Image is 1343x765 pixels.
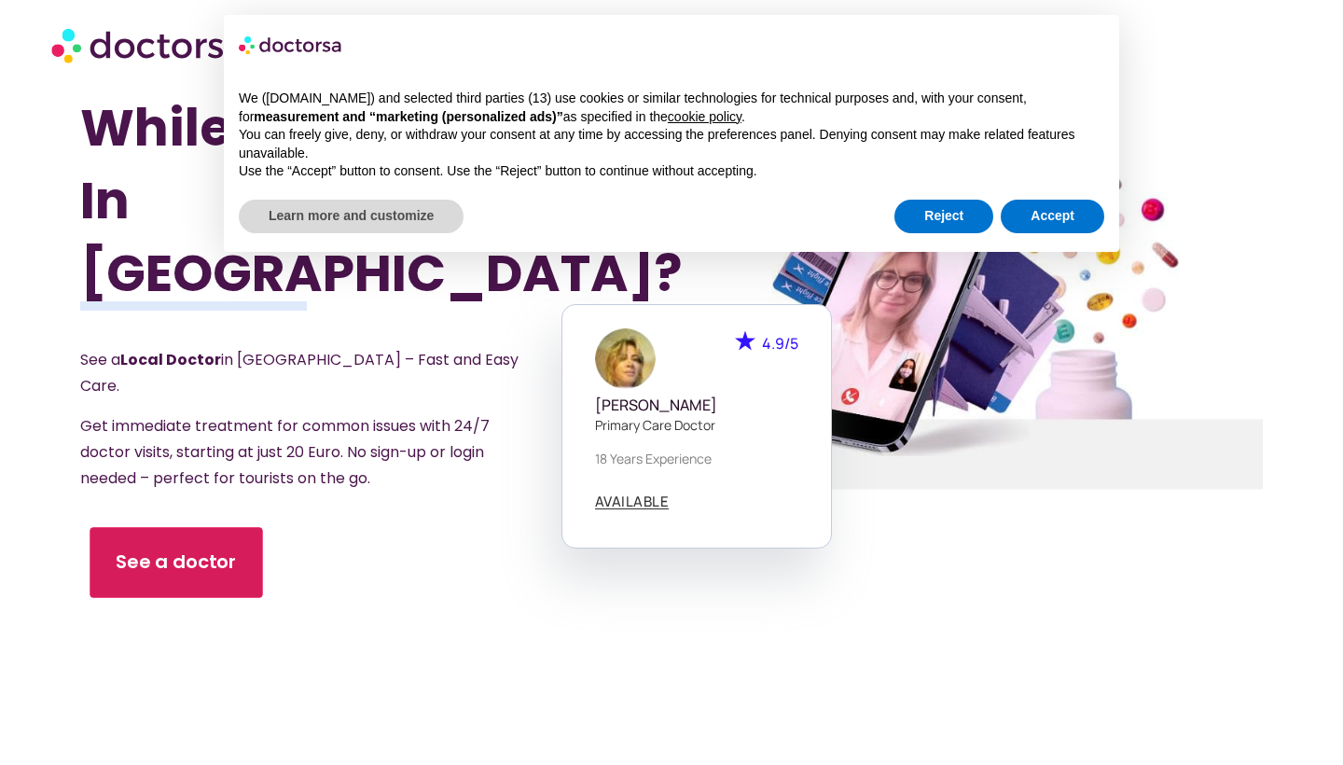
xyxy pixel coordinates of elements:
[595,396,798,414] h5: [PERSON_NAME]
[595,494,670,508] span: AVAILABLE
[239,200,464,233] button: Learn more and customize
[80,349,519,396] span: See a in [GEOGRAPHIC_DATA] – Fast and Easy Care.
[595,449,798,468] p: 18 years experience
[595,494,670,509] a: AVAILABLE
[595,415,798,435] p: Primary care doctor
[254,109,562,124] strong: measurement and “marketing (personalized ads)”
[762,333,798,354] span: 4.9/5
[239,90,1104,126] p: We ([DOMAIN_NAME]) and selected third parties (13) use cookies or similar technologies for techni...
[120,349,221,370] strong: Local Doctor
[239,126,1104,162] p: You can freely give, deny, or withdraw your consent at any time by accessing the preferences pane...
[117,549,238,577] span: See a doctor
[149,715,1194,741] iframe: Customer reviews powered by Trustpilot
[239,162,1104,181] p: Use the “Accept” button to consent. Use the “Reject” button to continue without accepting.
[90,527,263,598] a: See a doctor
[239,30,343,60] img: logo
[1001,200,1104,233] button: Accept
[894,200,993,233] button: Reject
[80,19,583,310] h1: Got Sick While Traveling In [GEOGRAPHIC_DATA]?
[668,109,741,124] a: cookie policy
[80,415,490,489] span: Get immediate treatment for common issues with 24/7 doctor visits, starting at just 20 Euro. No s...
